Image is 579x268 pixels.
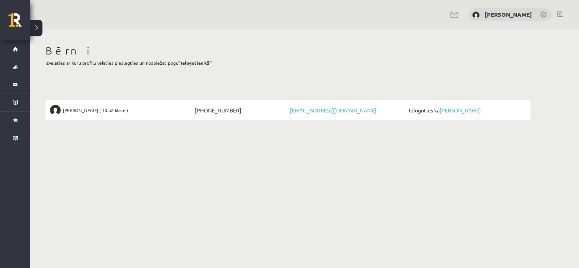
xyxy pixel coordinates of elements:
span: Ielogoties kā [407,105,526,115]
a: [PERSON_NAME] [485,11,532,18]
span: [PERSON_NAME] ( 10.b2 klase ) [63,105,128,115]
h1: Bērni [45,44,530,57]
span: [PHONE_NUMBER] [193,105,288,115]
b: "Ielogoties kā" [178,60,212,66]
a: [PERSON_NAME] [440,107,481,114]
a: Rīgas 1. Tālmācības vidusskola [8,13,30,32]
img: Haralds Romanovskis [50,105,61,115]
img: Pēteris Romanovskis [472,11,480,19]
a: [EMAIL_ADDRESS][DOMAIN_NAME] [290,107,376,114]
p: Izvēlaties ar kuru profilu vēlaties pieslēgties un nospiežat pogu [45,59,530,66]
